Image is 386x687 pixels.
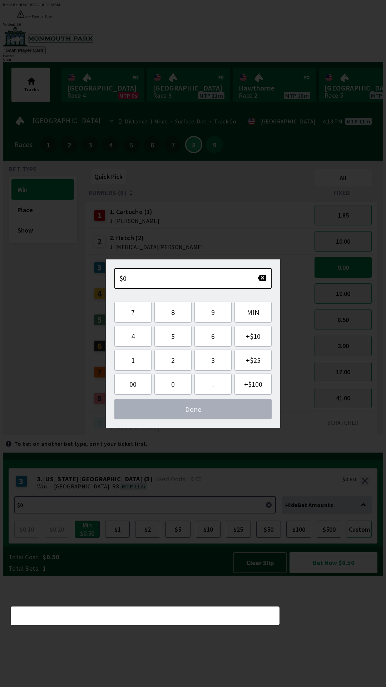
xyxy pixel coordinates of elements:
span: 5 [160,332,185,341]
button: 3 [194,350,232,371]
span: + $100 [241,380,266,389]
button: . [194,374,232,395]
span: 6 [201,332,226,341]
span: 9 [201,308,226,317]
span: 1 [120,356,145,365]
span: 7 [120,308,145,317]
button: 1 [114,350,152,371]
span: 3 [201,356,226,365]
span: MIN [241,308,266,317]
button: 7 [114,302,152,323]
button: Done [114,399,272,419]
button: 2 [154,350,192,371]
button: MIN [234,302,272,323]
span: $0 [119,274,127,283]
button: +$25 [234,350,272,371]
button: 6 [194,326,232,347]
span: 4 [120,332,145,341]
span: . [201,380,226,389]
span: + $10 [241,332,266,341]
button: +$100 [234,374,272,395]
button: 9 [194,302,232,323]
span: + $25 [241,356,266,365]
button: 00 [114,374,152,395]
button: 0 [154,374,192,395]
span: 0 [160,380,185,389]
span: Done [120,405,266,414]
button: 5 [154,326,192,347]
span: 2 [160,356,185,365]
span: 00 [120,380,145,389]
span: 8 [160,308,185,317]
button: 4 [114,326,152,347]
button: +$10 [234,326,272,347]
button: 8 [154,302,192,323]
